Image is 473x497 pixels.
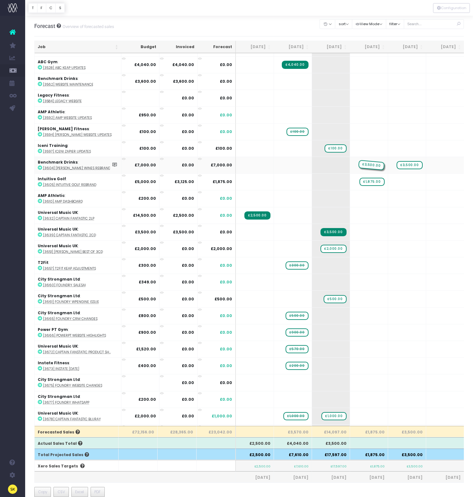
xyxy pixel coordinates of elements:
strong: [PERSON_NAME] Fitness [38,126,89,131]
strong: £0.00 [182,363,194,368]
span: wayahead Sales Forecast Item [325,144,346,153]
th: £72,156.00 [119,426,158,437]
th: £4,040.00 [274,437,312,449]
strong: £4,040.00 [134,62,156,67]
strong: Universal Music UK [38,226,78,232]
span: Streamtime Invoice: 5673 – [3528] ABC Keap Updates [282,61,308,69]
td: : [35,73,121,90]
span: Xero Sales Targets [38,463,78,469]
strong: £2,000.00 [135,413,156,419]
td: : [35,424,121,441]
span: £0.00 [220,397,232,402]
abbr: [3594] Orwell Website Updates [43,132,112,137]
td: : [35,324,121,341]
abbr: [3639] Captain Fantastic 2CD [43,233,96,237]
strong: £14,500.00 [133,213,156,218]
strong: £0.00 [182,413,194,419]
span: £100.00 [215,146,232,151]
td: : [35,90,121,106]
small: £17,597.00 [331,463,347,468]
td: : [35,224,121,240]
strong: £4,040.00 [172,62,194,67]
th: £7,610.00 [274,449,312,460]
span: [DATE] [315,475,347,480]
strong: £3,125.00 [175,179,194,184]
strong: Benchmark Drinks [38,76,78,81]
span: £0.00 [220,196,232,201]
abbr: [3661] Foundry WPEngine Issue [43,299,99,304]
th: Job: activate to sort column ascending [35,41,121,53]
strong: Instate Fitness [38,360,69,366]
strong: £0.00 [182,162,194,168]
th: Jul 25: activate to sort column ascending [274,41,312,53]
th: £1,875.00 [350,426,388,437]
span: £0.00 [220,279,232,285]
strong: Universal Music UK [38,343,78,349]
strong: £349.00 [139,279,156,285]
td: : [35,357,121,374]
strong: Benchmark Drinks [38,159,78,165]
strong: £3,500.00 [135,229,156,235]
td: : [35,374,121,391]
td: : [35,240,121,257]
span: wayahead Sales Forecast Item [286,362,308,370]
th: £3,500.00 [388,426,426,437]
th: £28,365.00 [158,426,197,437]
button: F [37,3,46,13]
span: wayahead Sales Forecast Item [286,312,308,320]
td: : [35,408,121,424]
abbr: [3605] Intuitive Golf Rebrand [43,182,96,187]
abbr: [3604] Barlow Wines Rebrand [43,166,110,170]
strong: City Strongman Ltd [38,310,80,316]
th: £2,500.00 [236,449,274,460]
th: Aug 25: activate to sort column ascending [312,41,350,53]
th: £23,042.00 [197,426,236,437]
span: £0.00 [220,229,232,235]
span: Forecasted Sales [38,429,80,435]
span: PDF [94,489,101,495]
strong: £2,000.00 [135,246,156,251]
strong: £0.00 [182,95,194,101]
td: : [35,56,121,73]
span: £1,875.00 [213,179,232,185]
strong: £0.00 [182,380,194,385]
img: images/default_profile_image.png [8,484,17,494]
strong: Power PT Gym [38,327,68,332]
strong: £0.00 [182,313,194,318]
span: Streamtime Invoice: 5675 – [3639] Captain Fantastic 2CD [320,228,346,236]
input: Search... [404,19,464,29]
strong: Iceni Training [38,143,68,148]
strong: Universal Music UK [38,410,78,416]
abbr: [3632] Captain Fantastic 2LP [43,216,94,221]
abbr: [3678] Captain Fantastic Bluray [43,417,101,422]
button: PDF [91,487,105,497]
span: wayahead Sales Forecast Item [321,412,346,420]
abbr: [3597] Iceni Zapier Updates [43,149,91,154]
span: wayahead Sales Forecast Item [397,161,422,169]
td: : [35,274,121,290]
span: Copy [38,489,47,495]
th: £2,500.00 [236,437,274,449]
span: wayahead Sales Forecast Item [286,345,308,353]
span: £7,000.00 [211,162,232,168]
td: : [35,140,121,157]
span: £0.00 [220,129,232,135]
strong: £0.00 [182,129,194,134]
strong: £0.00 [182,279,194,285]
strong: City Strongman Ltd [38,293,80,299]
strong: £2,500.00 [173,213,194,218]
span: £0.00 [220,79,232,84]
td: : [35,157,121,173]
span: CSV [58,489,65,495]
strong: £300.00 [138,263,156,268]
th: Forecast [198,41,236,53]
abbr: [3528] ABC Keap Updates [43,65,86,70]
abbr: [3584] Legacy Website [43,99,82,103]
span: wayahead Sales Forecast Item [287,128,308,136]
div: Vertical button group [433,3,470,13]
span: Forecast [34,23,55,29]
td: : [35,391,121,408]
strong: £7,000.00 [135,162,156,168]
td: : [35,173,121,190]
th: Jun 25: activate to sort column ascending [236,41,274,53]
